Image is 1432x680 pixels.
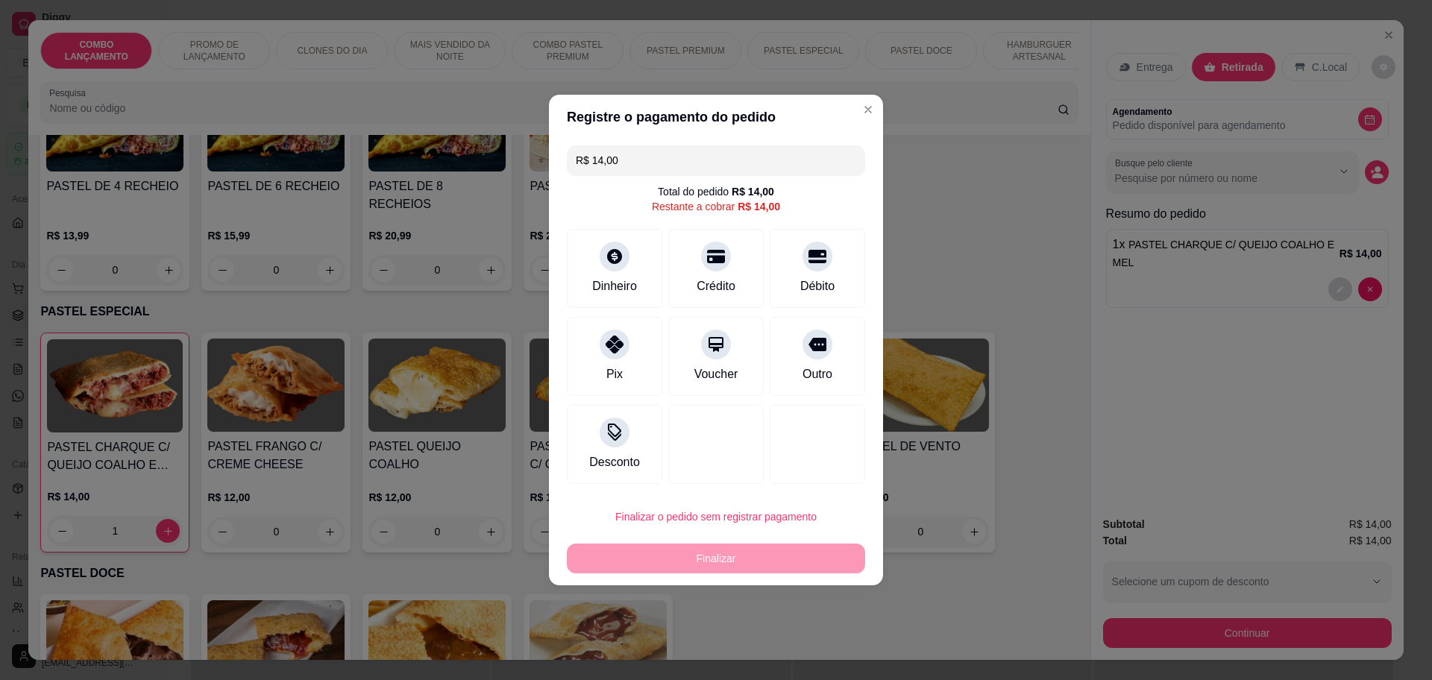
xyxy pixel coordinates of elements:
[856,98,880,122] button: Close
[697,277,735,295] div: Crédito
[694,365,738,383] div: Voucher
[803,365,832,383] div: Outro
[658,184,774,199] div: Total do pedido
[652,199,780,214] div: Restante a cobrar
[567,502,865,532] button: Finalizar o pedido sem registrar pagamento
[549,95,883,139] header: Registre o pagamento do pedido
[800,277,835,295] div: Débito
[738,199,780,214] div: R$ 14,00
[732,184,774,199] div: R$ 14,00
[606,365,623,383] div: Pix
[589,453,640,471] div: Desconto
[576,145,856,175] input: Ex.: hambúrguer de cordeiro
[592,277,637,295] div: Dinheiro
